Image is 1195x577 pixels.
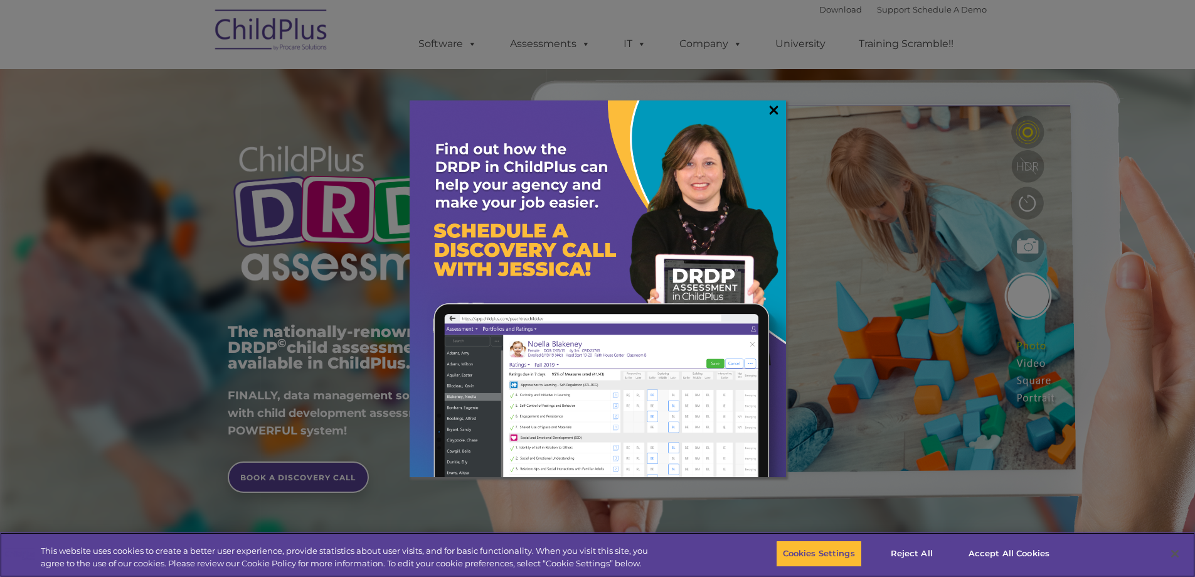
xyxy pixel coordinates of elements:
a: × [767,104,781,116]
button: Close [1161,540,1189,568]
button: Cookies Settings [776,541,862,567]
div: This website uses cookies to create a better user experience, provide statistics about user visit... [41,545,657,569]
button: Reject All [873,541,951,567]
button: Accept All Cookies [962,541,1056,567]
